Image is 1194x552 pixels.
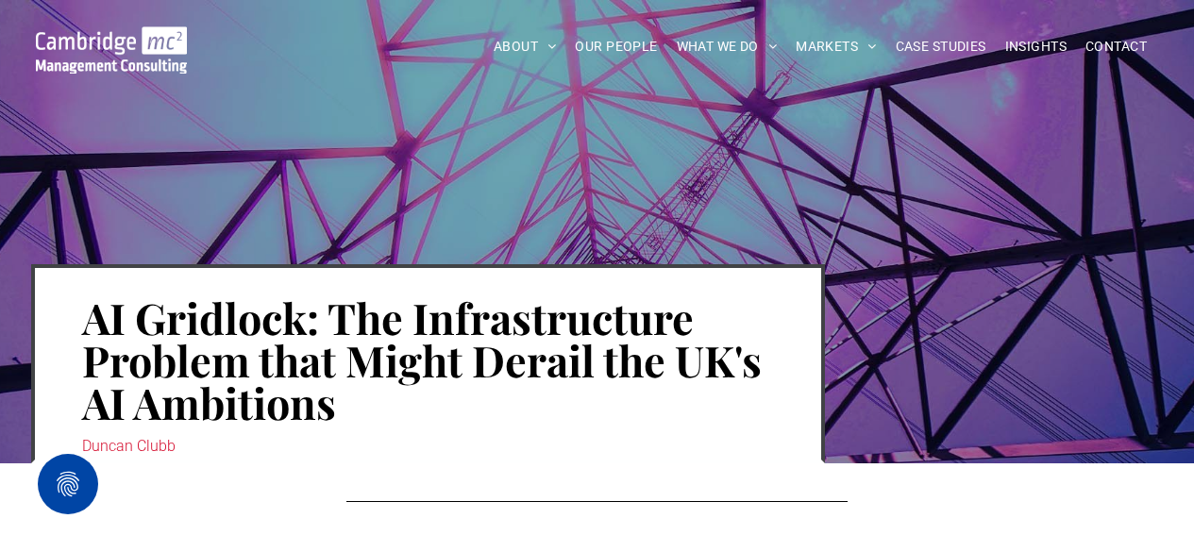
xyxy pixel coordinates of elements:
a: WHAT WE DO [667,32,787,61]
a: ABOUT [484,32,566,61]
h1: AI Gridlock: The Infrastructure Problem that Might Derail the UK's AI Ambitions [82,294,774,426]
a: MARKETS [786,32,885,61]
img: Go to Homepage [36,26,188,74]
a: INSIGHTS [996,32,1076,61]
div: Duncan Clubb [82,433,774,460]
a: CASE STUDIES [886,32,996,61]
a: OUR PEOPLE [565,32,666,61]
a: CONTACT [1076,32,1156,61]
